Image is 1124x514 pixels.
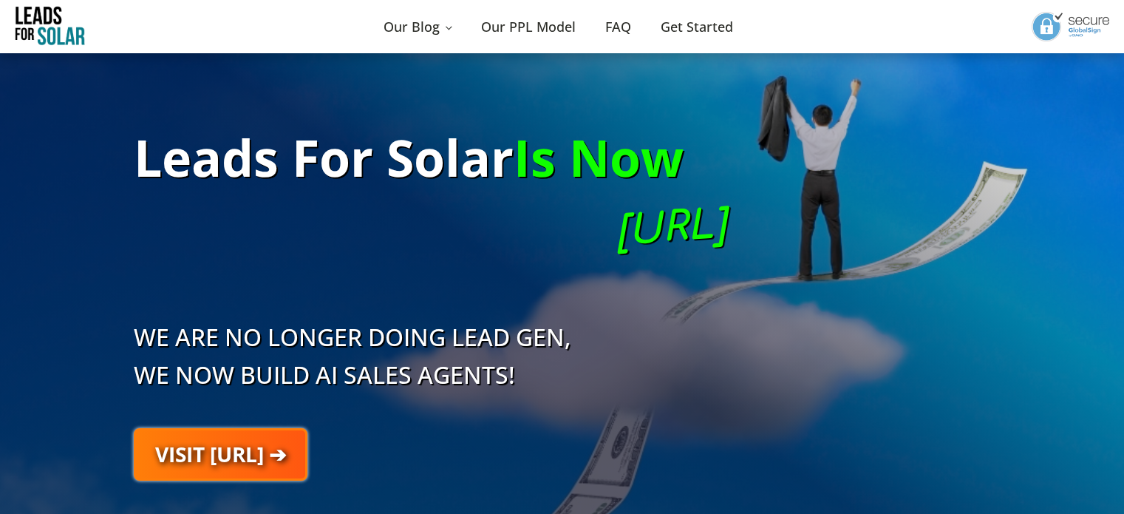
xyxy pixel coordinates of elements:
[15,4,85,49] img: Leads For Solar Home Page
[134,120,921,210] h1: Leads For Solar
[514,120,684,195] span: Is Now
[466,1,590,53] a: Our PPL Model
[134,288,743,393] h2: WE ARE NO LONGER DOING LEAD GEN, WE NOW BUILD AI SALES AGENTS!
[1032,12,1109,41] img: Leads For Solar Home Page
[132,195,735,303] div: [URL]
[590,1,646,53] a: FAQ
[369,1,466,53] a: Our Blog
[134,428,307,481] a: VISIT [URL] ➔
[646,1,748,53] a: Get Started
